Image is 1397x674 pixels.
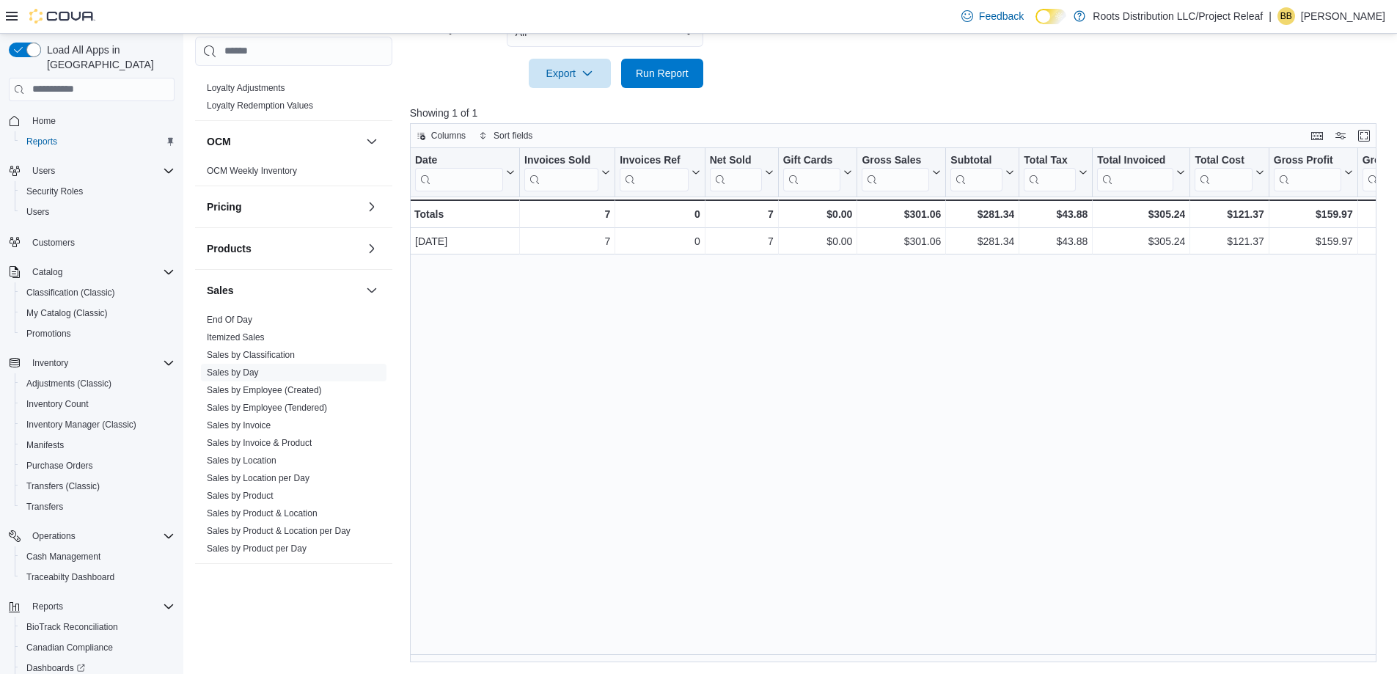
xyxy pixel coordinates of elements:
button: Pricing [363,198,381,216]
button: Pricing [207,199,360,214]
div: [DATE] [415,232,515,250]
div: Gift Card Sales [782,154,840,191]
button: Gross Profit [1274,154,1353,191]
span: Feedback [979,9,1024,23]
div: 7 [709,205,773,223]
div: Subtotal [950,154,1002,191]
a: Inventory Count [21,395,95,413]
span: Inventory Manager (Classic) [26,419,136,431]
a: Security Roles [21,183,89,200]
a: End Of Day [207,315,252,325]
a: Adjustments (Classic) [21,375,117,392]
span: Sales by Employee (Created) [207,384,322,396]
button: Sales [207,283,360,298]
button: My Catalog (Classic) [15,303,180,323]
div: Gross Profit [1274,154,1341,168]
a: Sales by Product [207,491,274,501]
h3: Sales [207,283,234,298]
span: Inventory Count [26,398,89,410]
button: Security Roles [15,181,180,202]
div: Date [415,154,503,168]
span: Traceabilty Dashboard [26,571,114,583]
span: Classification (Classic) [21,284,175,301]
button: Run Report [621,59,703,88]
div: Sales [195,311,392,563]
button: Purchase Orders [15,455,180,476]
span: Sales by Invoice [207,420,271,431]
span: Users [21,203,175,221]
button: Invoices Sold [524,154,610,191]
span: Manifests [21,436,175,454]
a: Sales by Classification [207,350,295,360]
div: Invoices Sold [524,154,598,191]
button: Manifests [15,435,180,455]
span: Inventory Count [21,395,175,413]
a: Sales by Employee (Created) [207,385,322,395]
span: BB [1280,7,1292,25]
span: Purchase Orders [26,460,93,472]
button: Products [207,241,360,256]
div: 7 [524,232,610,250]
div: Total Invoiced [1097,154,1173,168]
div: $159.97 [1274,232,1353,250]
span: Inventory [26,354,175,372]
button: BioTrack Reconciliation [15,617,180,637]
div: Total Tax [1024,154,1076,168]
span: Home [26,111,175,130]
a: Sales by Location per Day [207,473,309,483]
a: Loyalty Adjustments [207,83,285,93]
div: Gift Cards [782,154,840,168]
span: Reports [21,133,175,150]
span: Traceabilty Dashboard [21,568,175,586]
button: OCM [363,133,381,150]
div: 0 [620,232,700,250]
button: Users [3,161,180,181]
span: Home [32,115,56,127]
span: Manifests [26,439,64,451]
div: $281.34 [950,205,1014,223]
span: Itemized Sales [207,331,265,343]
div: Gross Sales [862,154,929,168]
span: Customers [32,237,75,249]
button: Loyalty [363,50,381,67]
span: OCM Weekly Inventory [207,165,297,177]
span: Inventory [32,357,68,369]
button: OCM [207,134,360,149]
span: Load All Apps in [GEOGRAPHIC_DATA] [41,43,175,72]
span: BioTrack Reconciliation [21,618,175,636]
a: Sales by Invoice & Product [207,438,312,448]
span: Run Report [636,66,689,81]
a: Canadian Compliance [21,639,119,656]
a: Promotions [21,325,77,343]
a: Classification (Classic) [21,284,121,301]
button: Date [415,154,515,191]
span: End Of Day [207,314,252,326]
div: Total Invoiced [1097,154,1173,191]
button: Cash Management [15,546,180,567]
div: Total Cost [1195,154,1252,168]
span: Catalog [26,263,175,281]
a: Traceabilty Dashboard [21,568,120,586]
button: Home [3,110,180,131]
a: Sales by Invoice [207,420,271,431]
span: Sales by Invoice & Product [207,437,312,449]
button: Catalog [3,262,180,282]
a: Sales by Location [207,455,276,466]
h3: Products [207,241,252,256]
button: Sort fields [473,127,538,144]
button: Customers [3,231,180,252]
button: Enter fullscreen [1355,127,1373,144]
button: Reports [15,131,180,152]
button: Total Invoiced [1097,154,1185,191]
span: Operations [26,527,175,545]
span: Security Roles [21,183,175,200]
button: Users [15,202,180,222]
span: Transfers (Classic) [21,477,175,495]
button: Reports [3,596,180,617]
a: Sales by Employee (Tendered) [207,403,327,413]
span: Classification (Classic) [26,287,115,298]
button: Columns [411,127,472,144]
span: Dashboards [26,662,85,674]
a: OCM Weekly Inventory [207,166,297,176]
span: Sales by Classification [207,349,295,361]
